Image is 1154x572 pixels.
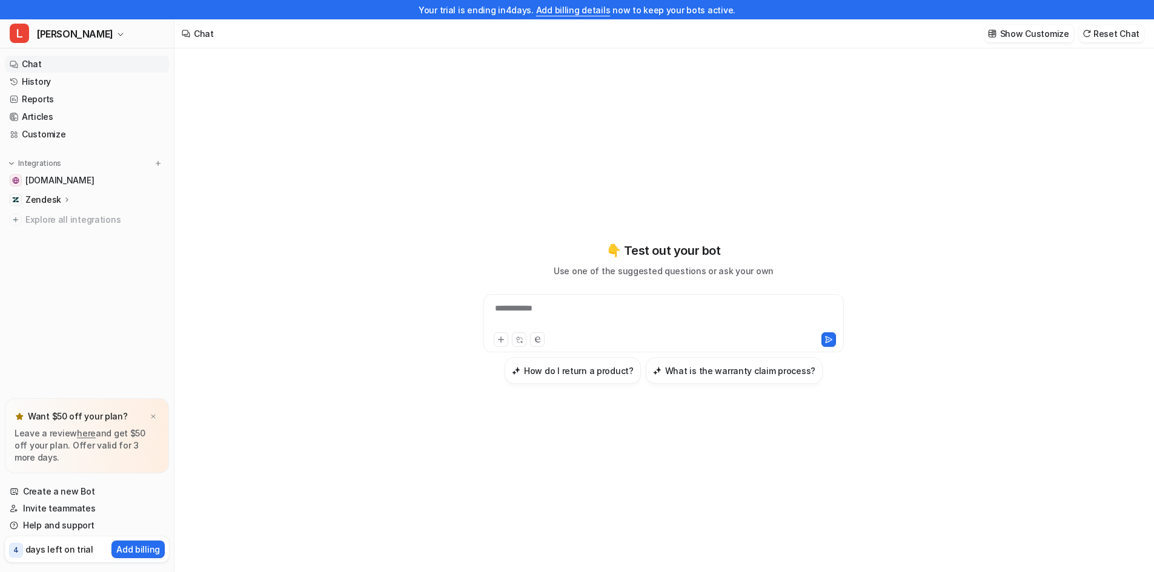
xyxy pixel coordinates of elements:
img: customize [988,29,996,38]
a: Customize [5,126,169,143]
a: www.dormeo.co.uk[DOMAIN_NAME] [5,172,169,189]
img: menu_add.svg [154,159,162,168]
a: Reports [5,91,169,108]
h3: How do I return a product? [524,364,634,377]
a: here [77,428,96,438]
a: History [5,73,169,90]
p: Zendesk [25,194,61,206]
a: Chat [5,56,169,73]
div: Chat [194,27,214,40]
button: How do I return a product?How do I return a product? [505,357,641,384]
button: Reset Chat [1079,25,1144,42]
img: reset [1083,29,1091,38]
p: 4 [13,545,19,556]
img: expand menu [7,159,16,168]
button: Integrations [5,157,65,169]
span: Explore all integrations [25,210,164,229]
a: Help and support [5,517,169,534]
p: Show Customize [1000,27,1069,40]
button: Add billing [111,541,165,558]
a: Articles [5,108,169,125]
a: Create a new Bot [5,483,169,500]
p: Leave a review and get $50 off your plan. Offer valid for 3 more days. [15,427,159,464]
a: Invite teammates [5,500,169,517]
p: days left on trial [25,543,93,556]
a: Add billing details [536,5,611,15]
h3: What is the warranty claim process? [665,364,815,377]
img: Zendesk [12,196,19,203]
p: Integrations [18,159,61,168]
img: star [15,412,24,421]
img: www.dormeo.co.uk [12,177,19,184]
img: x [150,413,157,421]
span: L [10,24,29,43]
p: 👇 Test out your bot [606,242,720,260]
a: Explore all integrations [5,211,169,228]
span: [DOMAIN_NAME] [25,174,94,186]
span: [PERSON_NAME] [36,25,113,42]
p: Want $50 off your plan? [28,410,128,422]
img: explore all integrations [10,214,22,226]
img: What is the warranty claim process? [653,366,662,375]
button: Show Customize [984,25,1074,42]
button: What is the warranty claim process?What is the warranty claim process? [646,357,823,384]
img: How do I return a product? [512,366,520,375]
p: Use one of the suggested questions or ask your own [554,265,774,277]
p: Add billing [116,543,160,556]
